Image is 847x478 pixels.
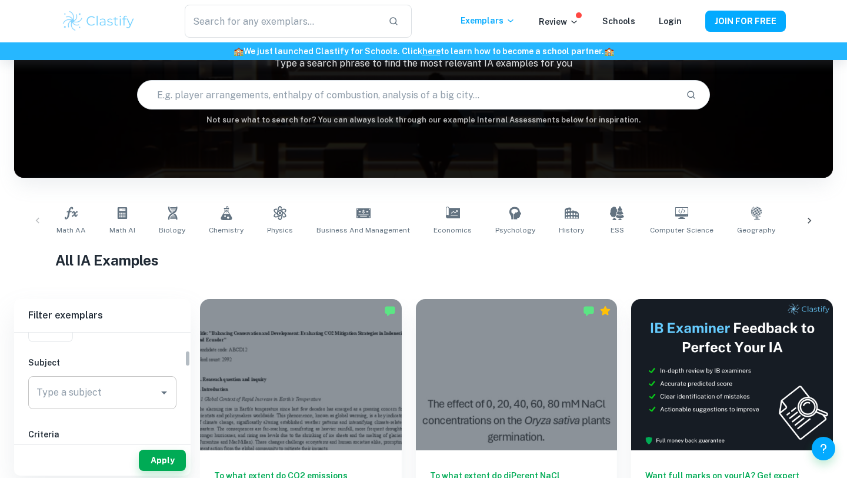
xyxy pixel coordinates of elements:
img: Marked [384,305,396,317]
h6: Not sure what to search for? You can always look through our example Internal Assessments below f... [14,114,833,126]
span: 🏫 [234,47,244,56]
a: Schools [602,16,635,26]
span: Computer Science [650,225,713,235]
button: Help and Feedback [812,437,835,460]
button: Apply [139,450,186,471]
p: Exemplars [461,14,515,27]
button: Search [681,85,701,105]
span: Chemistry [209,225,244,235]
input: Search for any exemplars... [185,5,379,38]
img: Clastify logo [61,9,136,33]
h6: Criteria [28,428,176,441]
h6: Filter exemplars [14,299,191,332]
span: Math AA [56,225,86,235]
button: Open [156,384,172,401]
div: Premium [599,305,611,317]
span: Biology [159,225,185,235]
span: Business and Management [316,225,410,235]
p: Review [539,15,579,28]
span: Math AI [109,225,135,235]
h6: Subject [28,356,176,369]
img: Marked [583,305,595,317]
img: Thumbnail [631,299,833,450]
span: History [559,225,584,235]
span: Physics [267,225,293,235]
p: Type a search phrase to find the most relevant IA examples for you [14,57,833,71]
span: Geography [737,225,775,235]
h1: All IA Examples [55,250,792,271]
span: Psychology [495,225,535,235]
span: 🏫 [604,47,614,56]
a: here [422,47,441,56]
span: Economics [433,225,472,235]
input: E.g. player arrangements, enthalpy of combustion, analysis of a big city... [138,78,676,111]
a: Login [659,16,682,26]
h6: We just launched Clastify for Schools. Click to learn how to become a school partner. [2,45,845,58]
span: ESS [611,225,624,235]
button: JOIN FOR FREE [705,11,786,32]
